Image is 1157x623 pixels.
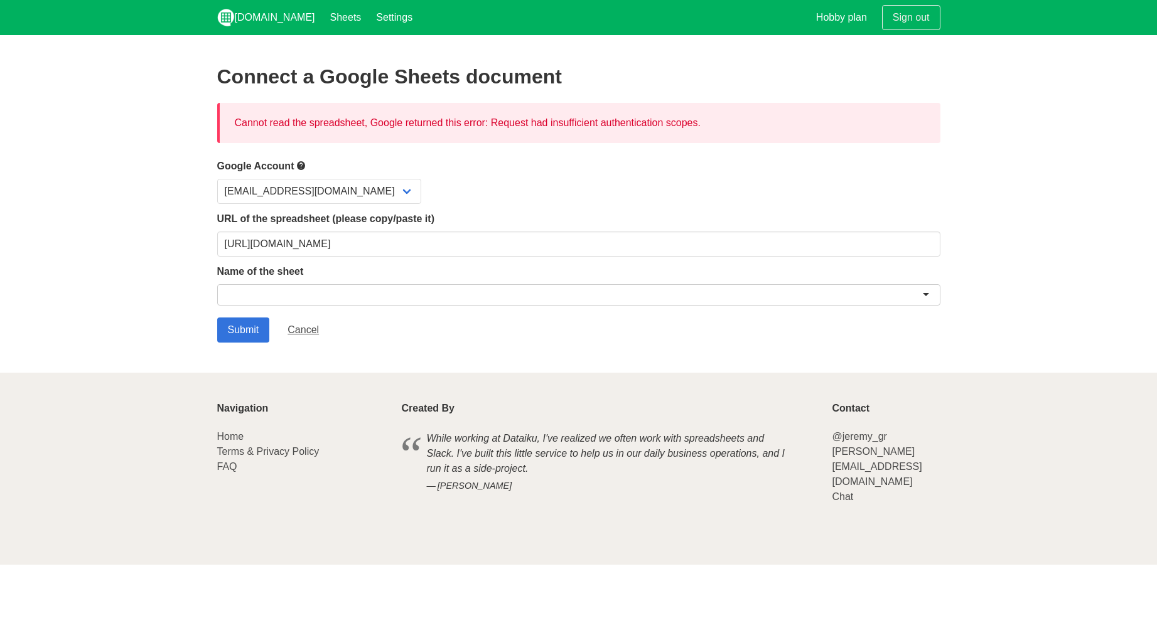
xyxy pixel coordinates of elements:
[217,317,270,343] input: Submit
[832,431,886,442] a: @jeremy_gr
[217,9,235,26] img: logo_v2_white.png
[217,264,940,279] label: Name of the sheet
[427,479,792,493] cite: [PERSON_NAME]
[832,403,940,414] p: Contact
[217,446,320,457] a: Terms & Privacy Policy
[217,461,237,472] a: FAQ
[402,403,817,414] p: Created By
[832,446,922,487] a: [PERSON_NAME][EMAIL_ADDRESS][DOMAIN_NAME]
[217,158,940,174] label: Google Account
[882,5,940,30] a: Sign out
[217,103,940,143] div: Cannot read the spreadsheet, Google returned this error: Request had insufficient authentication ...
[217,211,940,226] label: URL of the spreadsheet (please copy/paste it)
[217,232,940,257] input: Should start with https://docs.google.com/spreadsheets/d/
[217,403,387,414] p: Navigation
[402,429,817,495] blockquote: While working at Dataiku, I've realized we often work with spreadsheets and Slack. I've built thi...
[217,431,244,442] a: Home
[277,317,330,343] a: Cancel
[217,65,940,88] h2: Connect a Google Sheets document
[832,491,853,502] a: Chat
